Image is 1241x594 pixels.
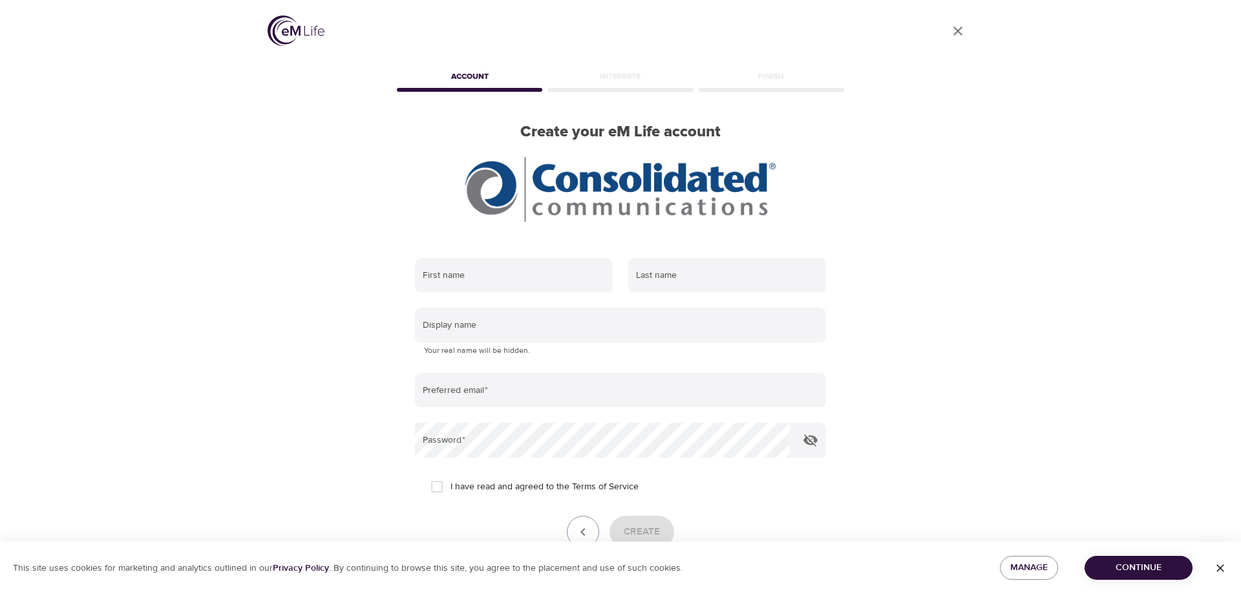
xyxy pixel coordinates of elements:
[424,345,817,357] p: Your real name will be hidden.
[451,480,639,494] span: I have read and agreed to the
[273,562,329,574] a: Privacy Policy
[572,480,639,494] a: Terms of Service
[1010,560,1048,576] span: Manage
[394,123,847,142] h2: Create your eM Life account
[1095,560,1182,576] span: Continue
[1085,556,1193,580] button: Continue
[942,16,973,47] a: close
[268,16,324,46] img: logo
[1000,556,1058,580] button: Manage
[465,157,776,222] img: CCI%20logo_rgb_hr.jpg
